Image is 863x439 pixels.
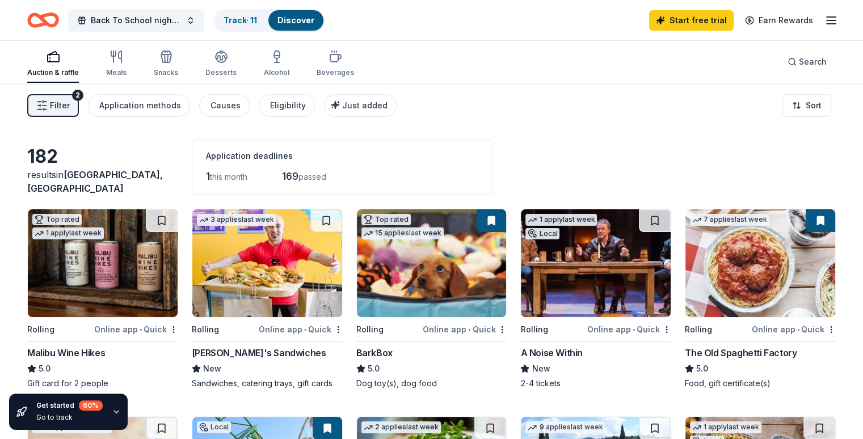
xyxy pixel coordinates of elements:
div: Online app Quick [259,322,343,336]
div: 15 applies last week [361,227,444,239]
a: Earn Rewards [738,10,820,31]
a: Track· 11 [224,15,257,25]
div: 182 [27,145,178,168]
div: Desserts [205,68,237,77]
div: Gift card for 2 people [27,378,178,389]
div: results [27,168,178,195]
div: 2 applies last week [361,421,441,433]
div: Online app Quick [94,322,178,336]
span: • [797,325,799,334]
img: Image for BarkBox [357,209,507,317]
button: Application methods [88,94,190,117]
span: 5.0 [696,362,708,375]
button: Back To School night fundraiser [68,9,204,32]
a: Image for BarkBoxTop rated15 applieslast weekRollingOnline app•QuickBarkBox5.0Dog toy(s), dog food [356,209,507,389]
button: Meals [106,45,127,83]
div: 1 apply last week [32,227,104,239]
div: Go to track [36,413,103,422]
div: Malibu Wine Hikes [27,346,105,360]
div: BarkBox [356,346,393,360]
div: Snacks [154,68,178,77]
div: Online app Quick [423,322,507,336]
button: Beverages [317,45,354,83]
div: Auction & raffle [27,68,79,77]
div: 2-4 tickets [520,378,671,389]
div: Dog toy(s), dog food [356,378,507,389]
div: Beverages [317,68,354,77]
div: Rolling [27,323,54,336]
span: Search [799,55,827,69]
div: Online app Quick [587,322,671,336]
span: passed [298,172,326,181]
button: Eligibility [259,94,315,117]
span: 5.0 [39,362,50,375]
span: [GEOGRAPHIC_DATA], [GEOGRAPHIC_DATA] [27,169,163,194]
span: New [532,362,550,375]
span: Just added [342,100,388,110]
div: 3 applies last week [197,214,276,226]
div: 2 [72,90,83,101]
div: Eligibility [270,99,306,112]
span: • [468,325,470,334]
span: Back To School night fundraiser [91,14,182,27]
a: Image for Malibu Wine HikesTop rated1 applylast weekRollingOnline app•QuickMalibu Wine Hikes5.0Gi... [27,209,178,389]
img: Image for Ike's Sandwiches [192,209,342,317]
div: Local [525,228,559,239]
span: New [203,362,221,375]
span: 1 [206,170,210,182]
div: Sandwiches, catering trays, gift cards [192,378,343,389]
div: Alcohol [264,68,289,77]
div: Rolling [685,323,712,336]
a: Home [27,7,59,33]
div: Rolling [520,323,548,336]
button: Just added [324,94,397,117]
span: Sort [806,99,822,112]
span: this month [210,172,247,181]
span: • [633,325,635,334]
div: 1 apply last week [690,421,761,433]
div: Top rated [361,214,411,225]
span: • [140,325,142,334]
span: Filter [50,99,70,112]
button: Alcohol [264,45,289,83]
div: The Old Spaghetti Factory [685,346,797,360]
span: • [304,325,306,334]
div: 9 applies last week [525,421,605,433]
button: Filter2 [27,94,79,117]
div: Food, gift certificate(s) [685,378,836,389]
a: Image for A Noise Within1 applylast weekLocalRollingOnline app•QuickA Noise WithinNew2-4 tickets [520,209,671,389]
div: Application methods [99,99,181,112]
button: Desserts [205,45,237,83]
div: Meals [106,68,127,77]
div: Rolling [356,323,384,336]
button: Snacks [154,45,178,83]
div: 7 applies last week [690,214,769,226]
div: Get started [36,400,103,411]
a: Image for Ike's Sandwiches3 applieslast weekRollingOnline app•Quick[PERSON_NAME]'s SandwichesNewS... [192,209,343,389]
a: Image for The Old Spaghetti Factory7 applieslast weekRollingOnline app•QuickThe Old Spaghetti Fac... [685,209,836,389]
span: in [27,169,163,194]
div: Application deadlines [206,149,478,163]
img: Image for Malibu Wine Hikes [28,209,178,317]
div: Online app Quick [752,322,836,336]
a: Discover [277,15,314,25]
button: Search [778,50,836,73]
button: Track· 11Discover [213,9,325,32]
div: Local [197,421,231,433]
span: 5.0 [368,362,380,375]
div: A Noise Within [520,346,582,360]
div: Causes [211,99,241,112]
div: 60 % [79,400,103,411]
span: 169 [282,170,298,182]
img: Image for The Old Spaghetti Factory [685,209,835,317]
div: 1 apply last week [525,214,597,226]
div: [PERSON_NAME]'s Sandwiches [192,346,326,360]
button: Causes [199,94,250,117]
button: Auction & raffle [27,45,79,83]
a: Start free trial [649,10,734,31]
div: Rolling [192,323,219,336]
div: Top rated [32,214,82,225]
button: Sort [782,94,831,117]
img: Image for A Noise Within [521,209,671,317]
